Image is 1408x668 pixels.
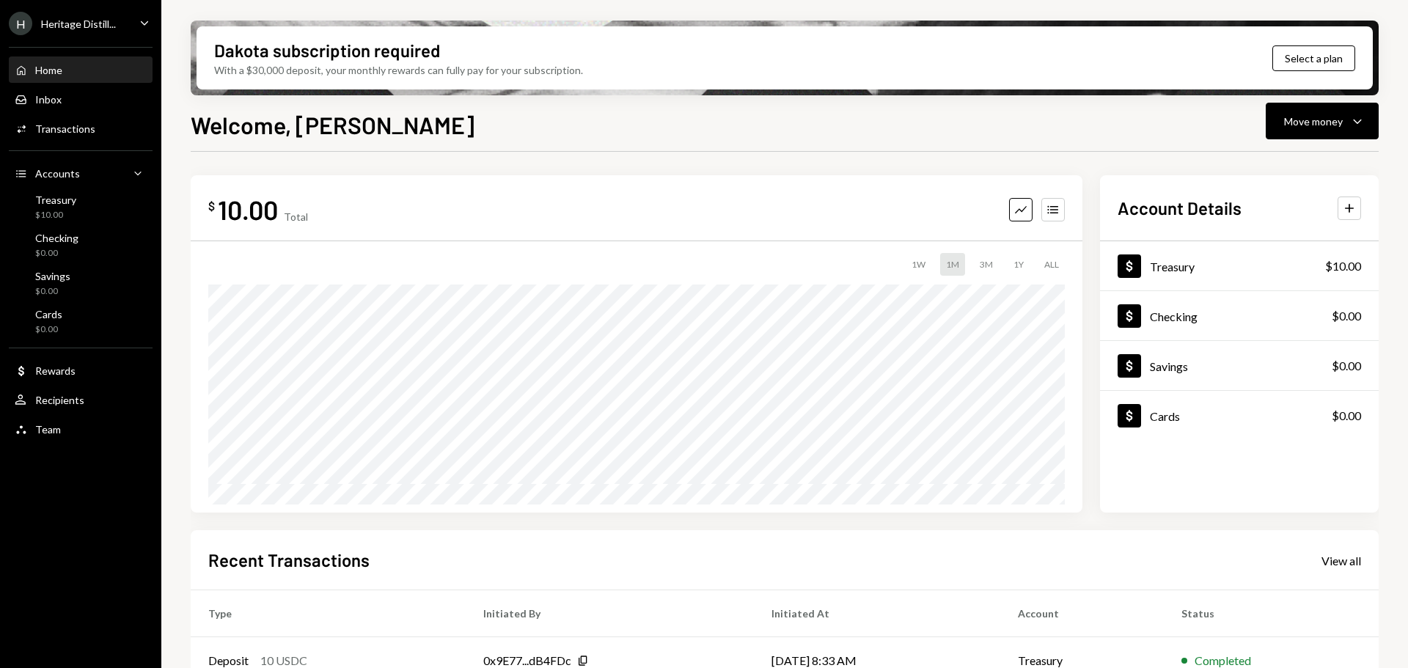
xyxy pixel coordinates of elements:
div: Checking [35,232,78,244]
div: Rewards [35,364,76,377]
a: Checking$0.00 [9,227,153,263]
a: Accounts [9,160,153,186]
a: Savings$0.00 [9,265,153,301]
div: Total [284,210,308,223]
th: Initiated At [754,590,1000,637]
div: $10.00 [1325,257,1361,275]
div: $0.00 [35,285,70,298]
div: $0.00 [1332,357,1361,375]
div: Inbox [35,93,62,106]
div: $0.00 [1332,307,1361,325]
div: View all [1321,554,1361,568]
div: Treasury [35,194,76,206]
div: ALL [1038,253,1065,276]
h2: Recent Transactions [208,548,370,572]
div: $10.00 [35,209,76,221]
a: Transactions [9,115,153,142]
div: With a $30,000 deposit, your monthly rewards can fully pay for your subscription. [214,62,583,78]
a: Cards$0.00 [1100,391,1379,440]
h2: Account Details [1118,196,1242,220]
div: Transactions [35,122,95,135]
a: Inbox [9,86,153,112]
div: H [9,12,32,35]
div: 1W [906,253,931,276]
h1: Welcome, [PERSON_NAME] [191,110,474,139]
div: $ [208,199,215,213]
div: $0.00 [1332,407,1361,425]
a: Treasury$10.00 [9,189,153,224]
a: Treasury$10.00 [1100,241,1379,290]
div: Cards [1150,409,1180,423]
div: Savings [1150,359,1188,373]
div: Accounts [35,167,80,180]
div: Cards [35,308,62,320]
div: Dakota subscription required [214,38,440,62]
th: Account [1000,590,1164,637]
div: Home [35,64,62,76]
a: Rewards [9,357,153,383]
div: 1M [940,253,965,276]
a: Team [9,416,153,442]
div: $0.00 [35,323,62,336]
th: Initiated By [466,590,754,637]
div: Team [35,423,61,436]
div: Recipients [35,394,84,406]
button: Move money [1266,103,1379,139]
a: Recipients [9,386,153,413]
div: Move money [1284,114,1343,129]
div: Treasury [1150,260,1195,274]
a: Cards$0.00 [9,304,153,339]
th: Status [1164,590,1379,637]
div: 10.00 [218,193,278,226]
div: 3M [974,253,999,276]
div: $0.00 [35,247,78,260]
div: 1Y [1008,253,1030,276]
div: Checking [1150,309,1198,323]
button: Select a plan [1272,45,1355,71]
div: Heritage Distill... [41,18,116,30]
th: Type [191,590,466,637]
a: View all [1321,552,1361,568]
a: Home [9,56,153,83]
a: Checking$0.00 [1100,291,1379,340]
div: Savings [35,270,70,282]
a: Savings$0.00 [1100,341,1379,390]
